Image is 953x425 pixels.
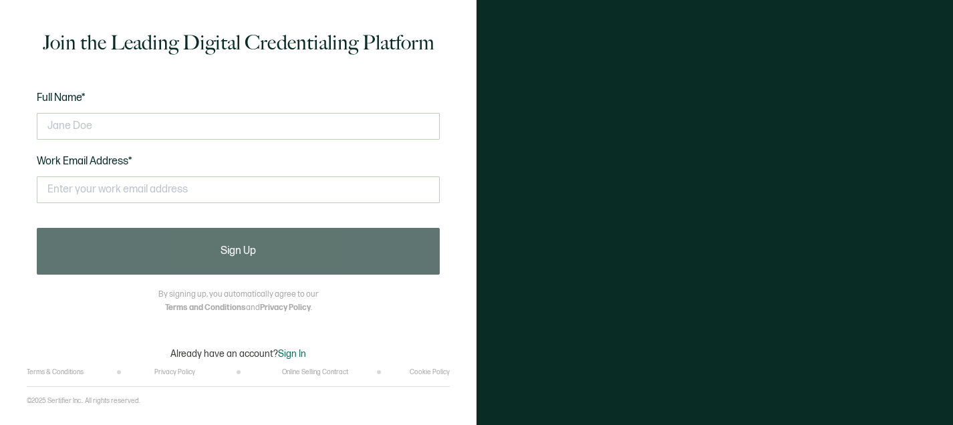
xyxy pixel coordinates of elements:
p: Already have an account? [170,348,306,360]
p: ©2025 Sertifier Inc.. All rights reserved. [27,397,140,405]
span: Sign In [278,348,306,360]
input: Jane Doe [37,113,440,140]
button: Sign Up [37,228,440,275]
h1: Join the Leading Digital Credentialing Platform [43,29,434,56]
a: Privacy Policy [154,368,195,376]
span: Sign Up [221,246,256,257]
a: Terms & Conditions [27,368,84,376]
a: Online Selling Contract [282,368,348,376]
input: Enter your work email address [37,176,440,203]
p: By signing up, you automatically agree to our and . [158,288,318,315]
a: Terms and Conditions [165,303,246,313]
span: Work Email Address* [37,155,132,168]
span: Full Name* [37,92,86,104]
a: Cookie Policy [410,368,450,376]
a: Privacy Policy [260,303,311,313]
